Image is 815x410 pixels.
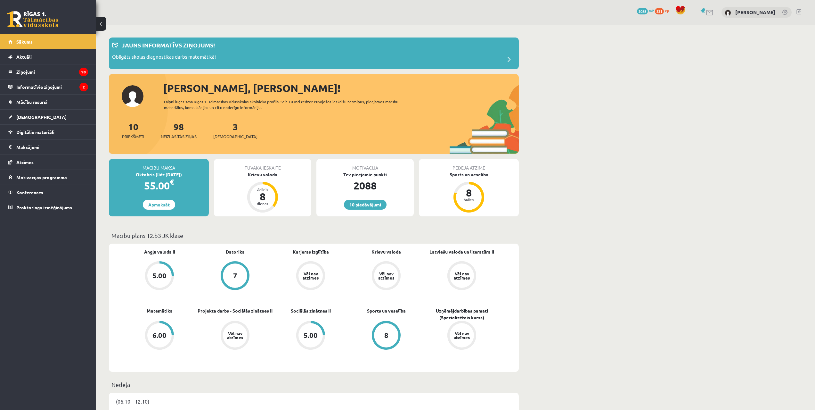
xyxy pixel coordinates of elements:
span: Priekšmeti [122,133,144,140]
a: [PERSON_NAME] [735,9,775,15]
a: 231 xp [655,8,672,13]
a: Vēl nav atzīmes [273,261,348,291]
a: Krievu valoda Atlicis 8 dienas [214,171,311,213]
span: Sākums [16,39,33,45]
legend: Ziņojumi [16,64,88,79]
a: 5.00 [122,261,197,291]
span: [DEMOGRAPHIC_DATA] [213,133,257,140]
div: 6.00 [152,332,167,339]
div: [PERSON_NAME], [PERSON_NAME]! [163,80,519,96]
a: Proktoringa izmēģinājums [8,200,88,215]
div: Oktobris (līdz [DATE]) [109,171,209,178]
p: Obligāts skolas diagnostikas darbs matemātikā! [112,53,216,62]
a: Konferences [8,185,88,200]
a: Vēl nav atzīmes [348,261,424,291]
div: (06.10 - 12.10) [109,393,519,410]
a: 10Priekšmeti [122,121,144,140]
div: Tuvākā ieskaite [214,159,311,171]
a: Vēl nav atzīmes [424,321,500,351]
a: Digitālie materiāli [8,125,88,139]
div: Mācību maksa [109,159,209,171]
span: Proktoringa izmēģinājums [16,205,72,210]
a: Jauns informatīvs ziņojums! Obligāts skolas diagnostikas darbs matemātikā! [112,41,516,66]
a: 2088 mP [637,8,654,13]
p: Nedēļa [111,380,516,389]
a: Uzņēmējdarbības pamati (Specializētais kurss) [424,307,500,321]
a: Vēl nav atzīmes [197,321,273,351]
span: Konferences [16,189,43,195]
span: Motivācijas programma [16,174,67,180]
div: 8 [459,188,478,198]
div: 55.00 [109,178,209,193]
div: Vēl nav atzīmes [226,331,244,339]
legend: Informatīvie ziņojumi [16,79,88,94]
a: Karjeras izglītība [293,248,329,255]
div: Vēl nav atzīmes [453,272,471,280]
a: Ziņojumi98 [8,64,88,79]
div: Motivācija [316,159,414,171]
div: 8 [253,191,272,202]
div: Vēl nav atzīmes [453,331,471,339]
a: 6.00 [122,321,197,351]
div: Tev pieejamie punkti [316,171,414,178]
a: Sociālās zinātnes II [291,307,331,314]
a: 7 [197,261,273,291]
div: 5.00 [152,272,167,279]
a: Maksājumi [8,140,88,155]
span: mP [649,8,654,13]
a: Apmaksāt [143,200,175,210]
div: 7 [233,272,237,279]
a: Sports un veselība 8 balles [419,171,519,213]
a: Sports un veselība [367,307,406,314]
a: Angļu valoda II [144,248,175,255]
a: Krievu valoda [371,248,401,255]
a: Motivācijas programma [8,170,88,185]
a: Datorika [226,248,245,255]
div: Pēdējā atzīme [419,159,519,171]
a: Rīgas 1. Tālmācības vidusskola [7,11,58,27]
a: Sākums [8,34,88,49]
span: [DEMOGRAPHIC_DATA] [16,114,67,120]
a: Vēl nav atzīmes [424,261,500,291]
div: Vēl nav atzīmes [377,272,395,280]
span: Mācību resursi [16,99,47,105]
span: 2088 [637,8,648,14]
span: Atzīmes [16,159,34,165]
a: Latviešu valoda un literatūra II [429,248,494,255]
div: Krievu valoda [214,171,311,178]
div: dienas [253,202,272,205]
span: € [170,177,174,187]
i: 98 [79,68,88,76]
a: 10 piedāvājumi [344,200,387,210]
div: 2088 [316,178,414,193]
div: 8 [384,332,388,339]
div: Sports un veselība [419,171,519,178]
a: 98Neizlasītās ziņas [161,121,197,140]
a: Aktuāli [8,49,88,64]
a: 5.00 [273,321,348,351]
span: Neizlasītās ziņas [161,133,197,140]
p: Jauns informatīvs ziņojums! [122,41,215,49]
span: xp [665,8,669,13]
span: 231 [655,8,664,14]
i: 2 [79,83,88,91]
div: 5.00 [304,332,318,339]
div: balles [459,198,478,202]
div: Laipni lūgts savā Rīgas 1. Tālmācības vidusskolas skolnieka profilā. Šeit Tu vari redzēt tuvojošo... [164,99,410,110]
a: Atzīmes [8,155,88,170]
span: Aktuāli [16,54,32,60]
div: Atlicis [253,188,272,191]
a: Mācību resursi [8,95,88,109]
a: 8 [348,321,424,351]
span: Digitālie materiāli [16,129,54,135]
img: Jekaterina Savostjanova [725,10,731,16]
a: [DEMOGRAPHIC_DATA] [8,110,88,124]
div: Vēl nav atzīmes [302,272,320,280]
a: Informatīvie ziņojumi2 [8,79,88,94]
a: 3[DEMOGRAPHIC_DATA] [213,121,257,140]
a: Projekta darbs - Sociālās zinātnes II [198,307,273,314]
a: Matemātika [147,307,173,314]
legend: Maksājumi [16,140,88,155]
p: Mācību plāns 12.b3 JK klase [111,231,516,240]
